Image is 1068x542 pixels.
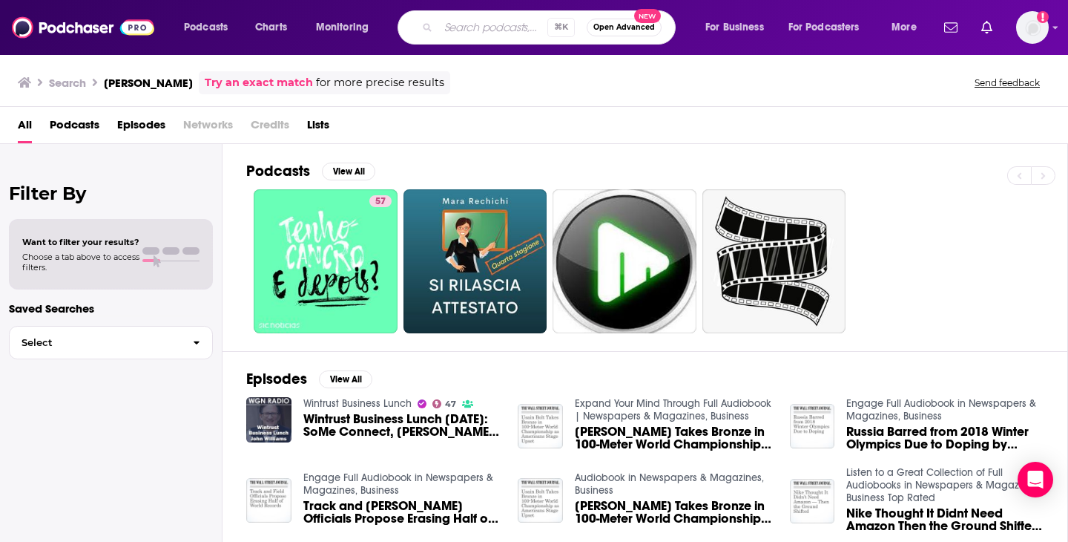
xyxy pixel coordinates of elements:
img: Nike Thought It Didnt Need Amazon Then the Ground Shifted Audiobook by Laura Stevens, Sara Germano [790,479,835,524]
span: Credits [251,113,289,143]
h3: Search [49,76,86,90]
span: [PERSON_NAME] Takes Bronze in 100-Meter World Championship as Americans Stage Upset by [PERSON_NA... [575,425,772,451]
a: Nike Thought It Didnt Need Amazon Then the Ground Shifted Audiobook by Laura Stevens, Sara Germano [846,507,1044,532]
button: open menu [174,16,247,39]
a: Russia Barred from 2018 Winter Olympics Due to Doping by Sara Germano | Free Audiobook [846,425,1044,451]
button: Select [9,326,213,359]
a: Show notifications dropdown [938,15,963,40]
span: For Podcasters [788,17,860,38]
img: Russia Barred from 2018 Winter Olympics Due to Doping by Sara Germano | Free Audiobook [790,404,835,449]
span: Logged in as zeke_lerner [1016,11,1049,44]
a: Listen to a Great Collection of Full Audiobooks in Newspapers & Magazines, Business Top Rated [846,466,1040,504]
div: Open Intercom Messenger [1018,462,1053,497]
a: Wintrust Business Lunch 7/15/17: SoMe Connect, Sara Germano, Kristen Schorsch, Drake Bennett [303,413,501,438]
a: Wintrust Business Lunch [303,397,412,410]
span: For Business [705,17,764,38]
h3: [PERSON_NAME] [104,76,193,90]
span: Charts [255,17,287,38]
svg: Add a profile image [1037,11,1049,23]
span: Track and [PERSON_NAME] Officials Propose Erasing Half of World Records by [PERSON_NAME] | Free A... [303,500,501,525]
span: Networks [183,113,233,143]
a: PodcastsView All [246,162,375,180]
button: Open AdvancedNew [587,19,662,36]
h2: Filter By [9,183,213,204]
h2: Podcasts [246,162,310,180]
a: Show notifications dropdown [975,15,998,40]
a: Usain Bolt Takes Bronze in 100-Meter World Championship as Americans Stage Upset by Sara Germano ... [575,425,772,451]
a: EpisodesView All [246,370,372,388]
button: open menu [881,16,935,39]
a: Podcasts [50,113,99,143]
a: Expand Your Mind Through Full Audiobook | Newspapers & Magazines, Business [575,397,771,422]
span: Want to filter your results? [22,237,139,247]
a: Usain Bolt Takes Bronze in 100-Meter World Championship as Americans Stage Upset by Sara Germano ... [575,500,772,525]
img: Usain Bolt Takes Bronze in 100-Meter World Championship as Americans Stage Upset by Sara Germano ... [518,478,563,523]
span: 47 [445,401,456,408]
img: Wintrust Business Lunch 7/15/17: SoMe Connect, Sara Germano, Kristen Schorsch, Drake Bennett [246,397,291,443]
h2: Episodes [246,370,307,388]
img: Track and Field Officials Propose Erasing Half of World Records by Sara Germano | Free Audiobook [246,478,291,523]
a: Charts [245,16,296,39]
a: Engage Full Audiobook in Newspapers & Magazines, Business [846,397,1036,422]
span: Open Advanced [593,24,655,31]
img: User Profile [1016,11,1049,44]
a: Engage Full Audiobook in Newspapers & Magazines, Business [303,471,493,497]
span: [PERSON_NAME] Takes Bronze in 100-Meter World Championship as Americans Stage Upset by [PERSON_NA... [575,500,772,525]
button: open menu [779,16,881,39]
a: Try an exact match [205,74,313,91]
a: 47 [432,399,457,408]
a: 57 [254,189,398,333]
a: Audiobook in Newspapers & Magazines, Business [575,471,764,497]
span: Wintrust Business Lunch [DATE]: SoMe Connect, [PERSON_NAME], [PERSON_NAME], [PERSON_NAME] [303,413,501,438]
button: open menu [306,16,388,39]
input: Search podcasts, credits, & more... [438,16,547,39]
button: Show profile menu [1016,11,1049,44]
p: Saved Searches [9,301,213,316]
a: 57 [369,195,392,207]
span: for more precise results [316,74,444,91]
span: Nike Thought It Didnt Need Amazon Then the Ground Shifted Audiobook by [PERSON_NAME], [PERSON_NAME] [846,507,1044,532]
a: Episodes [117,113,165,143]
span: Podcasts [184,17,228,38]
button: View All [319,370,372,388]
span: Select [10,338,181,347]
a: All [18,113,32,143]
span: New [634,9,661,23]
span: Choose a tab above to access filters. [22,252,139,272]
a: Track and Field Officials Propose Erasing Half of World Records by Sara Germano | Free Audiobook [303,500,501,525]
button: open menu [695,16,782,39]
div: Search podcasts, credits, & more... [412,10,690,45]
img: Usain Bolt Takes Bronze in 100-Meter World Championship as Americans Stage Upset by Sara Germano ... [518,404,563,449]
span: Monitoring [316,17,369,38]
img: Podchaser - Follow, Share and Rate Podcasts [12,13,154,42]
span: ⌘ K [547,18,575,37]
button: View All [322,163,375,180]
span: 57 [375,195,386,209]
span: More [891,17,917,38]
a: Lists [307,113,329,143]
button: Send feedback [970,76,1044,89]
span: Russia Barred from 2018 Winter Olympics Due to Doping by [PERSON_NAME] | Free Audiobook [846,425,1044,451]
